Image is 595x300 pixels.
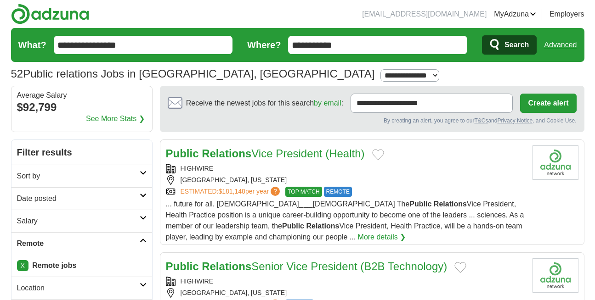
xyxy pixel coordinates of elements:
a: Advanced [544,36,577,54]
strong: Relations [434,200,467,208]
h2: Sort by [17,171,140,182]
h2: Location [17,283,140,294]
div: Average Salary [17,92,147,99]
strong: Public [166,147,199,160]
a: Public RelationsSenior Vice President (B2B Technology) [166,260,448,272]
a: MyAdzuna [494,9,536,20]
a: Public RelationsVice President (Health) [166,147,365,160]
div: By creating an alert, you agree to our and , and Cookie Use. [168,117,577,124]
a: Employers [550,9,584,20]
span: REMOTE [324,187,352,197]
strong: Relations [202,260,251,272]
img: Company logo [533,258,578,293]
a: Date posted [11,187,152,210]
button: Create alert [520,94,576,113]
li: [EMAIL_ADDRESS][DOMAIN_NAME] [362,9,487,20]
label: What? [18,38,46,52]
a: Remote [11,232,152,255]
span: ... future for all. [DEMOGRAPHIC_DATA]⎯⎯⎯[DEMOGRAPHIC_DATA] The Vice President, Health Practice p... [166,200,524,241]
strong: Public [166,260,199,272]
span: Receive the newest jobs for this search : [186,98,343,109]
strong: Remote jobs [32,261,76,269]
span: ? [271,187,280,196]
div: [GEOGRAPHIC_DATA], [US_STATE] [166,175,525,185]
strong: Public [409,200,431,208]
div: HIGHWIRE [166,277,525,286]
div: $92,799 [17,99,147,116]
strong: Relations [306,222,339,230]
a: More details ❯ [358,232,406,243]
h2: Remote [17,238,140,249]
div: [GEOGRAPHIC_DATA], [US_STATE] [166,288,525,298]
button: Add to favorite jobs [372,149,384,160]
img: Company logo [533,145,578,180]
a: X [17,260,28,271]
a: T&Cs [474,117,488,124]
strong: Public [282,222,304,230]
a: by email [314,99,341,107]
button: Add to favorite jobs [454,262,466,273]
h2: Salary [17,216,140,227]
span: $181,148 [218,188,245,195]
div: HIGHWIRE [166,164,525,173]
a: ESTIMATED:$181,148per year? [181,187,282,197]
a: See More Stats ❯ [86,113,145,124]
span: Search [504,36,529,54]
h2: Date posted [17,193,140,204]
a: Sort by [11,165,152,187]
strong: Relations [202,147,251,160]
h2: Filter results [11,140,152,165]
h1: Public relations Jobs in [GEOGRAPHIC_DATA], [GEOGRAPHIC_DATA] [11,67,375,80]
a: Salary [11,210,152,232]
label: Where? [247,38,281,52]
span: TOP MATCH [285,187,322,197]
span: 52 [11,66,23,82]
a: Location [11,277,152,299]
button: Search [482,35,537,55]
a: Privacy Notice [497,117,533,124]
img: Adzuna logo [11,4,89,24]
